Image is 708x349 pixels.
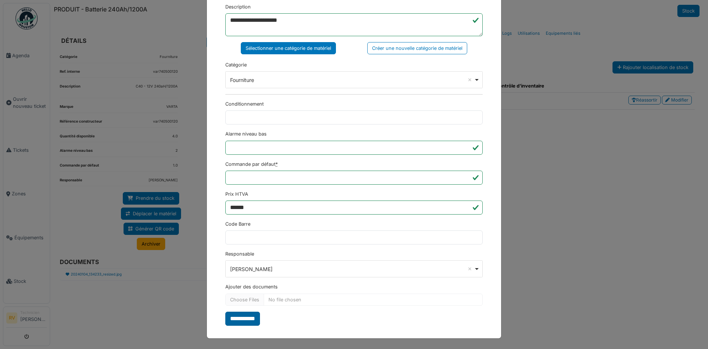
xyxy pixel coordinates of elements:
label: Code Barre [225,220,250,227]
label: Prix HTVA [225,191,248,198]
label: Catégorie [225,61,247,68]
label: Conditionnement [225,100,264,107]
div: Sélectionner une catégorie de matériel [241,42,336,54]
label: Responsable [225,250,254,257]
div: Créer une nouvelle catégorie de matériel [367,42,467,54]
label: Alarme niveau bas [225,130,267,137]
label: Commande par défaut [225,161,278,168]
div: [PERSON_NAME] [230,265,474,273]
button: Remove item: '515' [466,76,473,83]
abbr: Requis [275,161,278,167]
label: Description [225,3,251,10]
label: Ajouter des documents [225,283,278,290]
div: Fourniture [230,76,474,84]
button: Remove item: '2069' [466,265,473,273]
